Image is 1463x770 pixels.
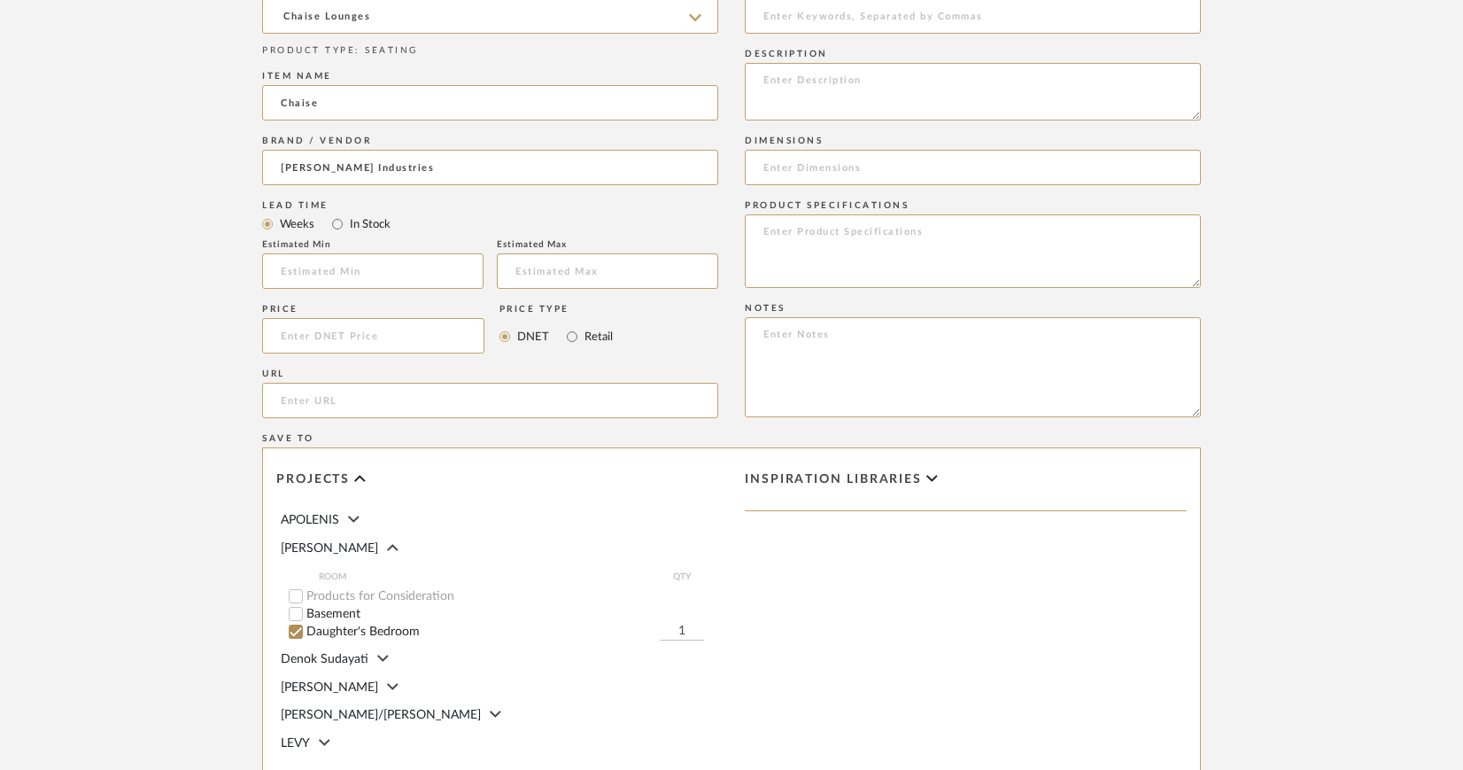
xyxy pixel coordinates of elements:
label: DNET [515,327,549,346]
div: Price Type [499,304,613,315]
input: Enter DNET Price [262,318,484,354]
div: Estimated Max [497,239,718,250]
label: Basement [306,608,718,620]
input: Enter Dimensions [745,150,1201,185]
mat-radio-group: Select item type [262,213,718,235]
span: Inspiration libraries [745,472,922,487]
input: Unknown [262,150,718,185]
label: Daughter's Bedroom [306,626,660,638]
span: Projects [276,472,350,487]
span: LEVY [281,737,310,750]
div: Notes [745,303,1201,314]
div: Estimated Min [262,239,484,250]
span: QTY [660,570,704,584]
label: In Stock [348,214,391,234]
input: Enter URL [262,383,718,418]
span: : SEATING [355,46,418,55]
div: URL [262,369,718,379]
span: Denok Sudayati [281,653,368,665]
mat-radio-group: Select price type [499,318,613,354]
span: [PERSON_NAME]/[PERSON_NAME] [281,709,481,721]
div: PRODUCT TYPE [262,44,718,58]
div: Save To [262,433,1201,444]
div: Dimensions [745,136,1201,146]
div: Price [262,304,484,315]
span: ROOM [319,570,660,584]
label: Retail [583,327,613,346]
div: Brand / Vendor [262,136,718,146]
span: APOLENIS [281,514,339,526]
span: [PERSON_NAME] [281,681,378,694]
span: [PERSON_NAME] [281,542,378,555]
input: Enter Name [262,85,718,121]
div: Description [745,49,1201,59]
input: Estimated Max [497,253,718,289]
div: Item name [262,71,718,82]
div: Product Specifications [745,200,1201,211]
div: Lead Time [262,200,718,211]
input: Estimated Min [262,253,484,289]
label: Weeks [278,214,314,234]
